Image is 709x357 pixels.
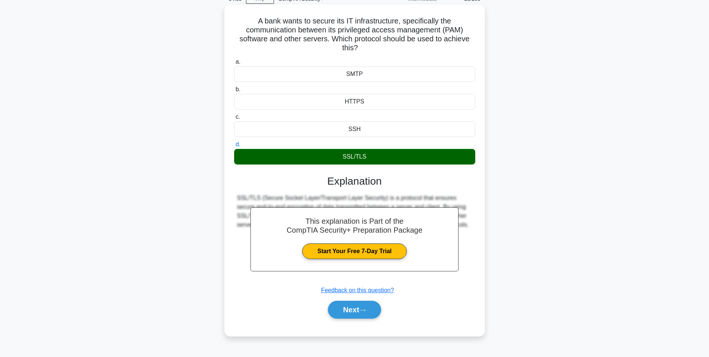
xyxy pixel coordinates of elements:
span: a. [236,58,240,65]
span: c. [236,114,240,120]
div: SSH [234,121,475,137]
span: d. [236,141,240,147]
button: Next [328,301,381,319]
span: b. [236,86,240,92]
a: Feedback on this question? [321,287,394,293]
h3: Explanation [239,175,471,188]
div: HTTPS [234,94,475,109]
h5: A bank wants to secure its IT infrastructure, specifically the communication between its privileg... [233,16,476,53]
div: SMTP [234,66,475,82]
div: SSL/TLS (Secure Socket Layer/Transport Layer Security) is a protocol that ensures secure end-to-e... [237,194,472,229]
div: SSL/TLS [234,149,475,165]
a: Start Your Free 7-Day Trial [302,243,407,259]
